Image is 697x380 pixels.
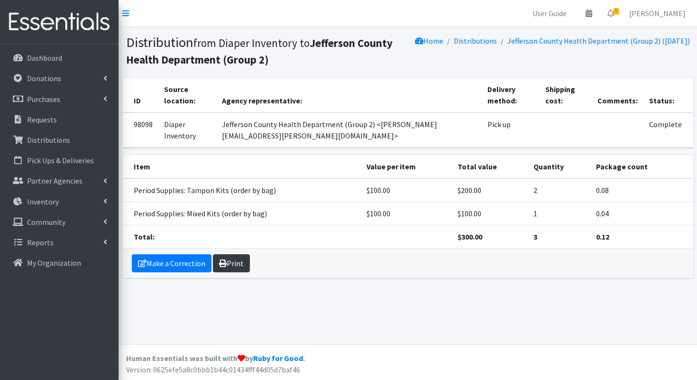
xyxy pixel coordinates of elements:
[4,130,115,149] a: Distributions
[415,36,443,46] a: Home
[158,112,216,148] td: Diaper Inventory
[27,135,70,145] p: Distributions
[4,48,115,67] a: Dashboard
[4,110,115,129] a: Requests
[452,178,528,202] td: $200.00
[213,254,250,272] a: Print
[27,176,83,185] p: Partner Agencies
[361,178,452,202] td: $100.00
[122,178,361,202] td: Period Supplies: Tampon Kits (order by bag)
[533,232,537,241] strong: 3
[126,353,305,363] strong: Human Essentials was built with by .
[122,112,158,148] td: 98098
[643,112,693,148] td: Complete
[528,202,590,225] td: 1
[540,78,592,112] th: Shipping cost:
[4,192,115,211] a: Inventory
[122,78,158,112] th: ID
[4,171,115,190] a: Partner Agencies
[158,78,216,112] th: Source location:
[27,197,59,206] p: Inventory
[122,155,361,178] th: Item
[126,365,300,374] span: Version: 0625efe5a8c0bbb1b44c01434fff44d05d7baf46
[27,217,65,227] p: Community
[4,253,115,272] a: My Organization
[592,78,643,112] th: Comments:
[361,155,452,178] th: Value per item
[27,156,94,165] p: Pick Ups & Deliveries
[4,151,115,170] a: Pick Ups & Deliveries
[126,36,393,66] small: from Diaper Inventory to
[27,53,62,63] p: Dashboard
[528,155,590,178] th: Quantity
[132,254,211,272] a: Make a Correction
[134,232,155,241] strong: Total:
[126,34,404,67] h1: Distribution
[458,232,482,241] strong: $300.00
[622,4,693,23] a: [PERSON_NAME]
[482,78,540,112] th: Delivery method:
[27,94,60,104] p: Purchases
[216,78,482,112] th: Agency representative:
[27,115,57,124] p: Requests
[507,36,690,46] a: Jefferson County Health Department (Group 2) ([DATE])
[27,74,61,83] p: Donations
[4,90,115,109] a: Purchases
[4,6,115,38] img: HumanEssentials
[122,202,361,225] td: Period Supplies: Mixed Kits (order by bag)
[361,202,452,225] td: $100.00
[216,112,482,148] td: Jefferson County Health Department (Group 2) <[PERSON_NAME][EMAIL_ADDRESS][PERSON_NAME][DOMAIN_NA...
[454,36,497,46] a: Distributions
[27,238,54,247] p: Reports
[613,8,619,15] span: 3
[596,232,609,241] strong: 0.12
[590,202,693,225] td: 0.04
[528,178,590,202] td: 2
[452,202,528,225] td: $100.00
[4,213,115,232] a: Community
[643,78,693,112] th: Status:
[482,112,540,148] td: Pick up
[590,155,693,178] th: Package count
[525,4,574,23] a: User Guide
[600,4,622,23] a: 3
[590,178,693,202] td: 0.08
[27,258,81,268] p: My Organization
[4,69,115,88] a: Donations
[4,233,115,252] a: Reports
[126,36,393,66] b: Jefferson County Health Department (Group 2)
[253,353,303,363] a: Ruby for Good
[452,155,528,178] th: Total value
